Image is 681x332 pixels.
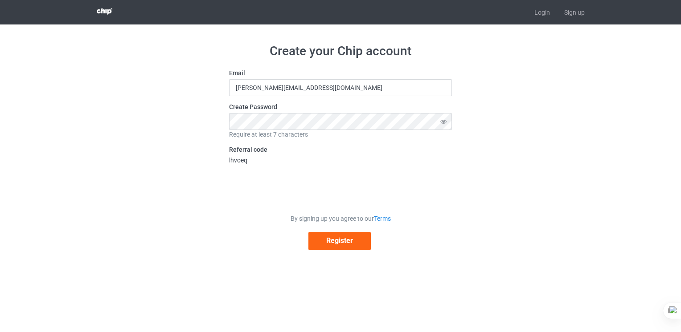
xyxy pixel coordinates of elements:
label: Create Password [229,102,452,111]
h1: Create your Chip account [229,43,452,59]
iframe: reCAPTCHA [273,171,408,206]
div: By signing up you agree to our [229,214,452,223]
label: Email [229,69,452,77]
div: Require at least 7 characters [229,130,452,139]
label: Referral code [229,145,452,154]
div: lhvoeq [229,156,452,165]
a: Terms [374,215,391,222]
button: Register [308,232,371,250]
img: 3d383065fc803cdd16c62507c020ddf8.png [97,8,112,15]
